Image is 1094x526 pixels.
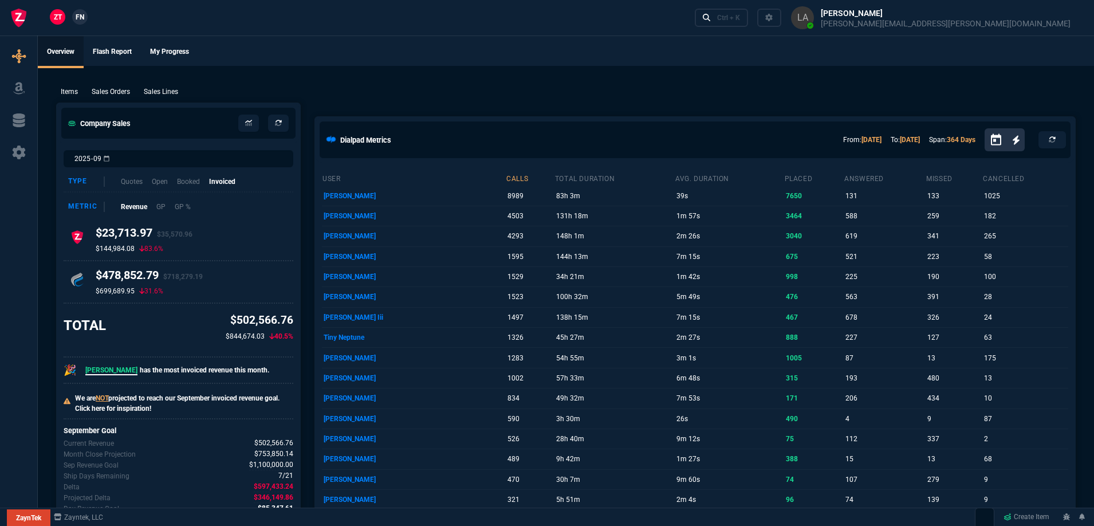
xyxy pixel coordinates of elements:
th: missed [926,170,982,186]
p: 206 [845,390,924,406]
p: 476 [786,289,842,305]
p: From: [843,135,882,145]
h4: $23,713.97 [96,226,192,244]
p: 83h 3m [556,188,673,204]
p: [PERSON_NAME] [324,269,504,285]
p: 2m 27s [676,329,782,346]
p: 139 [927,492,981,508]
p: 58 [984,249,1066,265]
p: 13 [984,370,1066,386]
p: Delta divided by the remaining ship days. [64,504,119,514]
p: 9h 42m [556,451,673,467]
div: Ctrl + K [717,13,740,22]
p: 131h 18m [556,208,673,224]
p: 7m 53s [676,390,782,406]
p: 100 [984,269,1066,285]
p: 40.5% [269,331,293,341]
p: 1529 [507,269,552,285]
p: Company Revenue Goal for Sep. [64,460,119,470]
p: 7m 15s [676,249,782,265]
p: 9 [927,411,981,427]
p: 112 [845,431,924,447]
p: 107 [845,472,924,488]
p: 489 [507,451,552,467]
p: 4503 [507,208,552,224]
p: 2m 4s [676,492,782,508]
p: Revenue [121,202,147,212]
p: 49h 32m [556,390,673,406]
p: 127 [927,329,981,346]
p: 9 [984,472,1066,488]
p: 321 [507,492,552,508]
p: 54h 55m [556,350,673,366]
p: 225 [845,269,924,285]
p: 13 [927,451,981,467]
p: 1005 [786,350,842,366]
p: 3040 [786,228,842,244]
a: My Progress [141,36,198,68]
a: Overview [38,36,84,68]
p: Quotes [121,176,143,187]
p: spec.value [268,470,294,481]
span: The difference between the current month's Revenue and the goal. [254,481,293,492]
a: 364 Days [947,136,975,144]
p: 619 [845,228,924,244]
p: 3m 1s [676,350,782,366]
p: 563 [845,289,924,305]
p: Span: [929,135,975,145]
p: 68 [984,451,1066,467]
th: placed [784,170,844,186]
p: Sales Orders [92,87,130,97]
h5: Company Sales [68,118,131,129]
p: 6m 48s [676,370,782,386]
th: avg. duration [675,170,784,186]
p: Out of 21 ship days in Sep - there are 7 remaining. [64,471,129,481]
p: 2 [984,431,1066,447]
p: 588 [845,208,924,224]
p: 259 [927,208,981,224]
h3: TOTAL [64,317,106,334]
p: 315 [786,370,842,386]
p: 675 [786,249,842,265]
p: 480 [927,370,981,386]
p: 1595 [507,249,552,265]
p: 227 [845,329,924,346]
p: [PERSON_NAME] [324,472,504,488]
th: total duration [554,170,675,186]
span: [PERSON_NAME] [85,366,137,375]
p: 175 [984,350,1066,366]
p: Tiny Neptune [324,329,504,346]
p: 5h 51m [556,492,673,508]
p: 182 [984,208,1066,224]
p: Booked [177,176,200,187]
p: 10 [984,390,1066,406]
div: Metric [68,202,105,212]
h4: $478,852.79 [96,268,203,286]
p: [PERSON_NAME] [324,411,504,427]
p: $844,674.03 [226,331,265,341]
p: To: [891,135,920,145]
span: The difference between the current month's Revenue goal and projected month-end. [254,492,293,503]
span: $718,279.19 [163,273,203,281]
p: 2m 26s [676,228,782,244]
p: [PERSON_NAME] [324,289,504,305]
p: We are projected to reach our September invoiced revenue goal. Click here for inspiration! [75,393,293,414]
p: 7650 [786,188,842,204]
p: spec.value [243,492,294,503]
p: 171 [786,390,842,406]
p: 9m 60s [676,472,782,488]
p: [PERSON_NAME] [324,431,504,447]
p: 434 [927,390,981,406]
p: 100h 32m [556,289,673,305]
p: 39s [676,188,782,204]
p: spec.value [239,460,294,470]
p: 87 [984,411,1066,427]
p: 74 [845,492,924,508]
span: NOT [96,394,108,402]
p: 9 [984,492,1066,508]
p: 1326 [507,329,552,346]
th: cancelled [982,170,1068,186]
p: 15 [845,451,924,467]
p: 391 [927,289,981,305]
p: 28 [984,289,1066,305]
